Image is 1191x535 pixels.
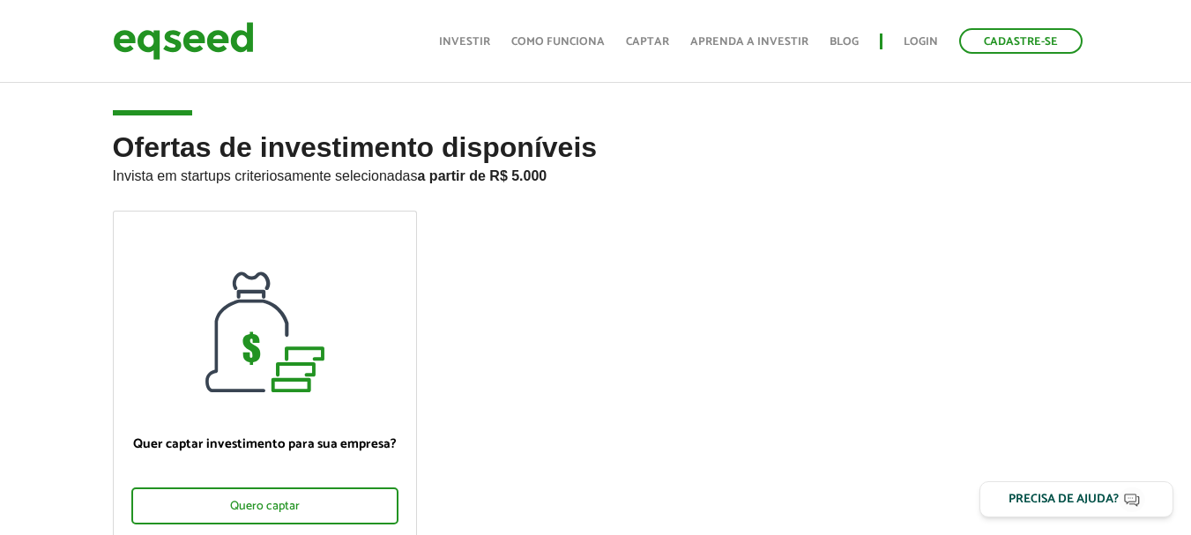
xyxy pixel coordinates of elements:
p: Quer captar investimento para sua empresa? [131,436,398,452]
p: Invista em startups criteriosamente selecionadas [113,163,1079,184]
a: Como funciona [511,36,605,48]
a: Login [904,36,938,48]
img: EqSeed [113,18,254,64]
div: Quero captar [131,487,398,524]
a: Captar [626,36,669,48]
a: Blog [830,36,859,48]
a: Investir [439,36,490,48]
h2: Ofertas de investimento disponíveis [113,132,1079,211]
a: Aprenda a investir [690,36,808,48]
strong: a partir de R$ 5.000 [418,168,547,183]
a: Cadastre-se [959,28,1083,54]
